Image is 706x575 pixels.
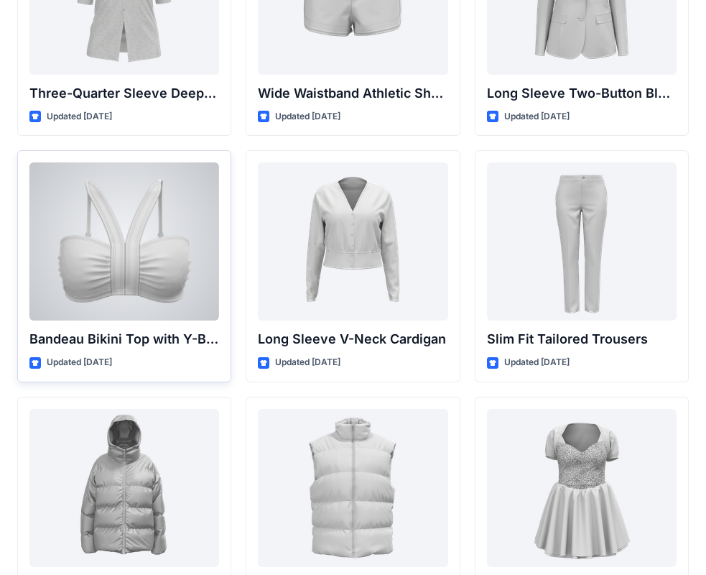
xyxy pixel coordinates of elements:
a: Hooded Padded Puffer Jacket [29,409,219,567]
a: Long Sleeve V-Neck Cardigan [258,162,447,321]
p: Updated [DATE] [275,109,340,124]
p: Slim Fit Tailored Trousers [487,329,677,349]
p: Updated [DATE] [504,355,570,370]
a: Short Sleeve Sweetheart Neckline Mini Dress with Textured Bodice [487,409,677,567]
a: Padded Sleeveless Vest with Stand Collar [258,409,447,567]
a: Slim Fit Tailored Trousers [487,162,677,321]
p: Wide Waistband Athletic Shorts [258,83,447,103]
p: Updated [DATE] [47,109,112,124]
p: Three-Quarter Sleeve Deep V-Neck Button-Down Top [29,83,219,103]
p: Updated [DATE] [275,355,340,370]
p: Bandeau Bikini Top with Y-Back Straps and Stitch Detail [29,329,219,349]
p: Long Sleeve V-Neck Cardigan [258,329,447,349]
p: Long Sleeve Two-Button Blazer with Flap Pockets [487,83,677,103]
p: Updated [DATE] [47,355,112,370]
p: Updated [DATE] [504,109,570,124]
a: Bandeau Bikini Top with Y-Back Straps and Stitch Detail [29,162,219,321]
